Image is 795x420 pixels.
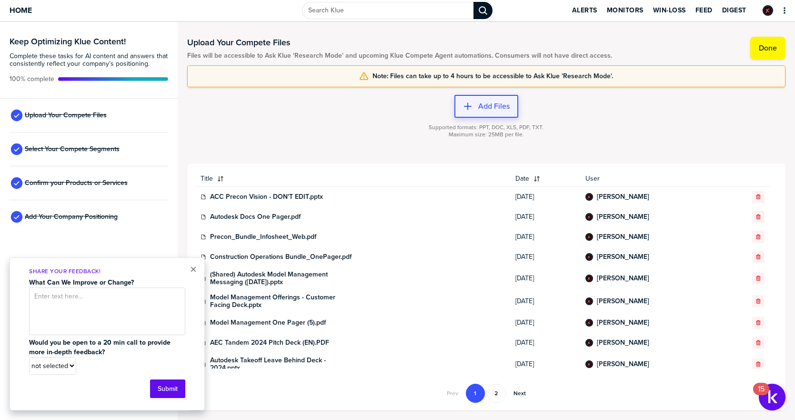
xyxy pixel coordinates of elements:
span: Win-Loss [653,7,686,14]
a: Precon_Bundle_Infosheet_Web.pdf [210,233,316,241]
a: [PERSON_NAME] [597,339,649,347]
h3: Keep Optimizing Klue Content! [10,37,168,46]
span: [DATE] [515,275,574,282]
button: Go to previous page [441,384,464,403]
img: b032c0713a3d62fa30159cfff5026988-sml.png [586,276,592,281]
div: Jady Chan [763,5,773,16]
div: Jady Chan [585,213,593,221]
span: Maximum size: 25MB per file. [449,131,524,138]
img: b032c0713a3d62fa30159cfff5026988-sml.png [586,320,592,326]
img: b032c0713a3d62fa30159cfff5026988-sml.png [586,234,592,240]
span: [DATE] [515,297,574,305]
img: b032c0713a3d62fa30159cfff5026988-sml.png [764,6,772,15]
span: Confirm your Products or Services [25,179,128,187]
strong: Would you be open to a 20 min call to provide more in-depth feedback? [29,338,172,357]
div: Jady Chan [585,233,593,241]
a: AEC Tandem 2024 Pitch Deck (EN).PDF [210,339,329,347]
span: Active [10,75,54,83]
div: Search Klue [473,2,493,19]
a: [PERSON_NAME] [597,275,649,282]
a: Construction Operations Bundle_OnePager.pdf [210,253,352,261]
div: Jady Chan [585,360,593,368]
button: Submit [150,379,185,398]
div: Jady Chan [585,297,593,305]
div: Jady Chan [585,275,593,282]
span: Feed [695,7,713,14]
strong: What Can We Improve or Change? [29,277,134,287]
a: [PERSON_NAME] [597,213,649,221]
span: Select Your Compete Segments [25,145,120,153]
span: User [585,175,718,183]
a: Edit Profile [762,4,774,17]
div: 15 [758,389,765,401]
span: Home [10,6,32,14]
a: [PERSON_NAME] [597,253,649,261]
label: Add Files [478,102,510,111]
span: [DATE] [515,339,574,347]
a: (Shared) Autodesk Model Management Messaging ([DATE]).pptx [210,271,353,286]
span: [DATE] [515,319,574,327]
a: [PERSON_NAME] [597,233,649,241]
div: Jady Chan [585,339,593,347]
a: Autodesk Takeoff Leave Behind Deck - 2024.pptx [210,357,353,372]
span: Add Your Company Positioning [25,213,118,221]
div: Jady Chan [585,253,593,261]
div: Jady Chan [585,193,593,201]
span: Date [515,175,529,183]
a: ACC Precon Vision - DON'T EDIT.pptx [210,193,323,201]
span: Alerts [572,7,597,14]
button: Close [190,264,197,275]
span: Digest [722,7,746,14]
img: b032c0713a3d62fa30159cfff5026988-sml.png [586,194,592,200]
span: Complete these tasks for AI content and answers that consistently reflect your company’s position... [10,52,168,68]
a: [PERSON_NAME] [597,297,649,305]
p: Share Your Feedback! [29,267,185,276]
a: Model Management One Pager (5).pdf [210,319,326,327]
nav: Pagination Navigation [440,384,533,403]
button: Go to next page [508,384,532,403]
span: Monitors [607,7,644,14]
span: [DATE] [515,193,574,201]
a: Autodesk Docs One Pager.pdf [210,213,301,221]
label: Done [759,43,777,53]
img: b032c0713a3d62fa30159cfff5026988-sml.png [586,298,592,304]
span: [DATE] [515,213,574,221]
button: Go to page 2 [487,384,506,403]
img: b032c0713a3d62fa30159cfff5026988-sml.png [586,361,592,367]
span: Files will be accessible to Ask Klue 'Research Mode' and upcoming Klue Compete Agent automations.... [187,52,612,60]
span: [DATE] [515,253,574,261]
input: Search Klue [302,2,473,19]
span: Title [201,175,213,183]
span: [DATE] [515,360,574,368]
span: Supported formats: PPT, DOC, XLS, PDF, TXT. [429,124,543,131]
a: Model Management Offerings - Customer Facing Deck.pptx [210,294,353,309]
img: b032c0713a3d62fa30159cfff5026988-sml.png [586,340,592,346]
h1: Upload Your Compete Files [187,37,612,48]
div: Jady Chan [585,319,593,327]
span: [DATE] [515,233,574,241]
a: [PERSON_NAME] [597,360,649,368]
span: Upload Your Compete Files [25,112,107,119]
img: b032c0713a3d62fa30159cfff5026988-sml.png [586,254,592,260]
img: b032c0713a3d62fa30159cfff5026988-sml.png [586,214,592,220]
span: Note: Files can take up to 4 hours to be accessible to Ask Klue 'Research Mode'. [372,72,613,80]
a: [PERSON_NAME] [597,193,649,201]
a: [PERSON_NAME] [597,319,649,327]
button: Open Resource Center, 15 new notifications [759,384,785,410]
